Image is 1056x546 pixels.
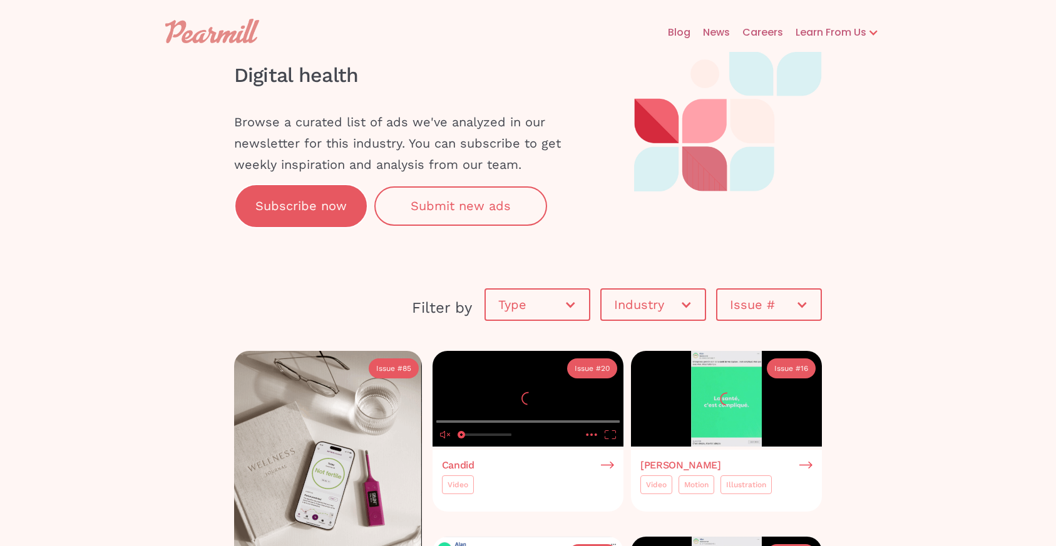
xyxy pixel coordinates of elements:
div: Issue # [717,286,821,323]
a: Issue #20 [567,358,617,378]
h3: [PERSON_NAME] [640,460,720,471]
a: Video [442,475,474,494]
a: Subscribe now [234,184,368,228]
a: Issue #85 [369,358,419,378]
a: Candid [442,460,614,471]
div: Issue # [774,362,801,375]
a: Blog [655,13,690,53]
a: Illustration [720,475,772,494]
a: [PERSON_NAME] [640,460,813,471]
h3: Candid [442,460,474,471]
a: Motion [679,475,714,494]
div: Issue # [376,362,402,375]
div: Issue # [730,298,796,311]
div: Video [646,478,667,491]
a: News [690,13,730,53]
div: Learn From Us [783,25,866,40]
div: Industry [602,286,705,323]
a: Video [640,475,672,494]
div: 85 [402,362,411,375]
div: Motion [684,478,709,491]
a: Careers [730,13,783,53]
div: 16 [801,362,808,375]
a: Issue #16 [767,358,816,378]
div: Browse a curated list of ads we've analyzed in our newsletter for this industry. You can subscrib... [234,111,572,175]
div: 20 [601,362,610,375]
div: Video [448,478,468,491]
div: Issue # [575,362,601,375]
div: Illustration [726,478,766,491]
div: Filter by [234,296,472,319]
div: Industry [614,298,680,311]
div: Learn From Us [783,13,891,53]
div: Type [498,298,564,311]
div: Type [486,286,589,323]
a: Submit new ads [374,186,547,226]
h1: Digital health [234,52,359,99]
